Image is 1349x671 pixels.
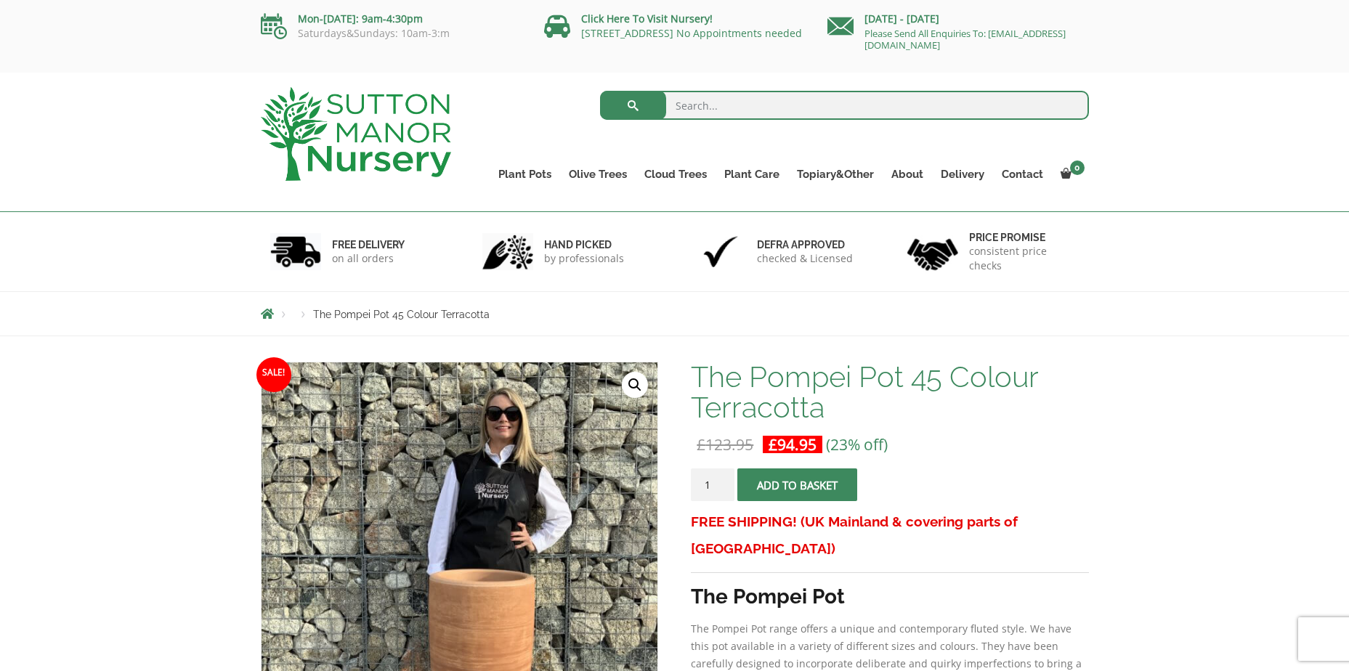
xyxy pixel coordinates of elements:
p: [DATE] - [DATE] [827,10,1089,28]
nav: Breadcrumbs [261,308,1089,320]
h6: Price promise [969,231,1079,244]
h6: Defra approved [757,238,853,251]
img: 3.jpg [695,233,746,270]
button: Add to basket [737,468,857,501]
p: on all orders [332,251,405,266]
p: Saturdays&Sundays: 10am-3:m [261,28,522,39]
a: 0 [1052,164,1089,184]
img: logo [261,87,451,181]
a: [STREET_ADDRESS] No Appointments needed [581,26,802,40]
h3: FREE SHIPPING! (UK Mainland & covering parts of [GEOGRAPHIC_DATA]) [691,508,1088,562]
a: Cloud Trees [636,164,716,184]
p: by professionals [544,251,624,266]
p: Mon-[DATE]: 9am-4:30pm [261,10,522,28]
input: Search... [600,91,1089,120]
span: £ [769,434,777,455]
bdi: 94.95 [769,434,817,455]
span: The Pompei Pot 45 Colour Terracotta [313,309,490,320]
span: (23% off) [826,434,888,455]
a: Plant Care [716,164,788,184]
a: Please Send All Enquiries To: [EMAIL_ADDRESS][DOMAIN_NAME] [864,27,1066,52]
a: Topiary&Other [788,164,883,184]
img: 4.jpg [907,229,958,274]
a: Contact [993,164,1052,184]
bdi: 123.95 [697,434,753,455]
p: consistent price checks [969,244,1079,273]
a: Olive Trees [560,164,636,184]
input: Product quantity [691,468,734,501]
span: 0 [1070,160,1085,175]
strong: The Pompei Pot [691,585,845,609]
a: Click Here To Visit Nursery! [581,12,713,25]
a: Delivery [932,164,993,184]
a: Plant Pots [490,164,560,184]
span: £ [697,434,705,455]
p: checked & Licensed [757,251,853,266]
img: 1.jpg [270,233,321,270]
span: Sale! [256,357,291,392]
a: View full-screen image gallery [622,372,648,398]
h1: The Pompei Pot 45 Colour Terracotta [691,362,1088,423]
img: 2.jpg [482,233,533,270]
h6: hand picked [544,238,624,251]
h6: FREE DELIVERY [332,238,405,251]
a: About [883,164,932,184]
